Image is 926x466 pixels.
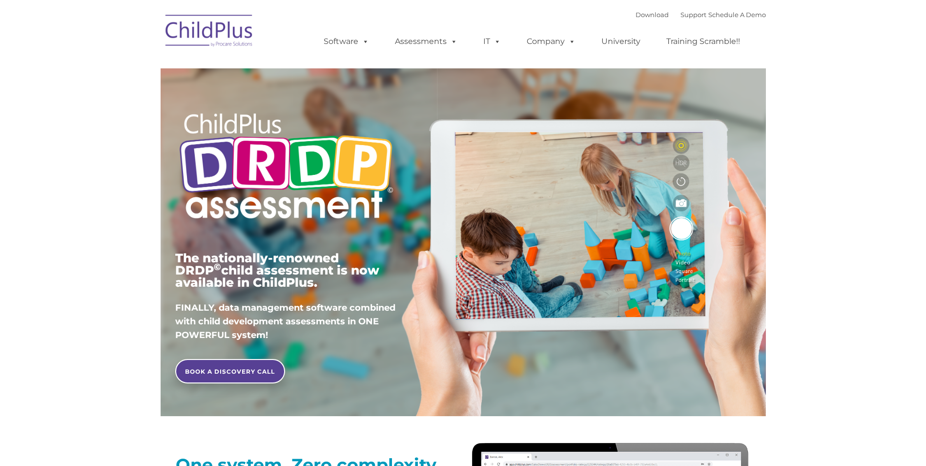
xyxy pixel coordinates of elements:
[161,8,258,57] img: ChildPlus by Procare Solutions
[175,251,379,290] span: The nationally-renowned DRDP child assessment is now available in ChildPlus.
[175,100,397,235] img: Copyright - DRDP Logo Light
[636,11,766,19] font: |
[314,32,379,51] a: Software
[214,261,221,273] sup: ©
[636,11,669,19] a: Download
[175,302,395,340] span: FINALLY, data management software combined with child development assessments in ONE POWERFUL sys...
[473,32,511,51] a: IT
[708,11,766,19] a: Schedule A Demo
[385,32,467,51] a: Assessments
[592,32,650,51] a: University
[657,32,750,51] a: Training Scramble!!
[517,32,585,51] a: Company
[175,359,285,383] a: BOOK A DISCOVERY CALL
[680,11,706,19] a: Support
